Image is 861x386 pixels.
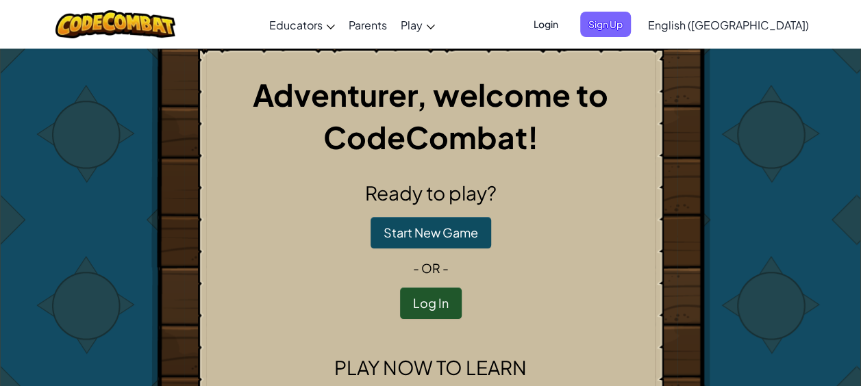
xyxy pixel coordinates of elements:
[342,6,394,43] a: Parents
[648,18,809,32] span: English ([GEOGRAPHIC_DATA])
[413,260,421,276] span: -
[641,6,816,43] a: English ([GEOGRAPHIC_DATA])
[210,353,652,382] h2: Play now to learn
[421,260,440,276] span: or
[210,179,652,207] h2: Ready to play?
[580,12,631,37] button: Sign Up
[269,18,323,32] span: Educators
[525,12,566,37] button: Login
[210,73,652,158] h1: Adventurer, welcome to CodeCombat!
[55,10,175,38] img: CodeCombat logo
[400,287,462,319] button: Log In
[440,260,449,276] span: -
[262,6,342,43] a: Educators
[401,18,423,32] span: Play
[371,217,491,248] button: Start New Game
[394,6,442,43] a: Play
